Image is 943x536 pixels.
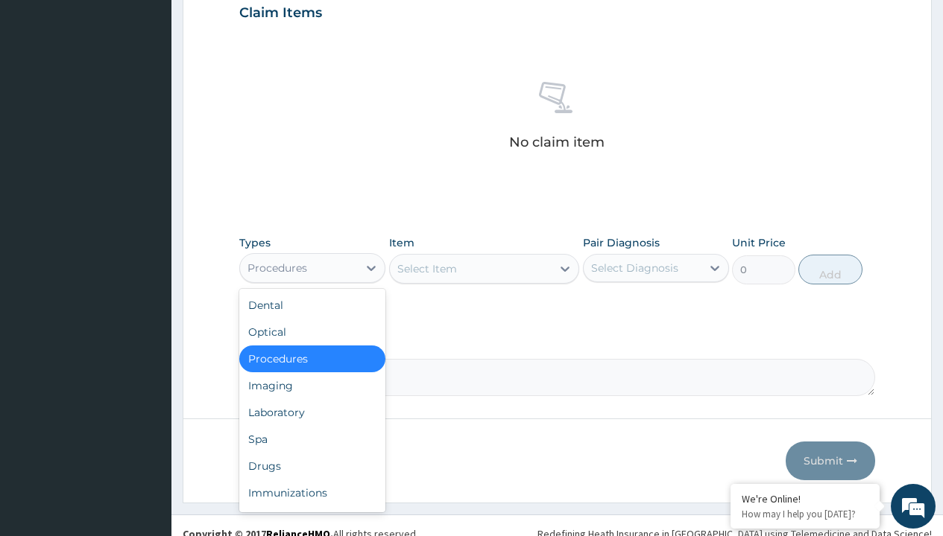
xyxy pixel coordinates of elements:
div: Procedures [239,345,385,372]
div: Procedures [247,261,307,275]
div: Immunizations [239,479,385,506]
textarea: Type your message and hit 'Enter' [7,368,284,421]
button: Add [798,255,862,284]
label: Unit Price [732,235,786,250]
label: Comment [239,338,875,351]
button: Submit [786,441,875,480]
label: Pair Diagnosis [583,235,660,250]
div: Optical [239,319,385,345]
p: How may I help you today? [742,508,868,520]
label: Item [389,235,414,250]
div: Dental [239,292,385,319]
div: Minimize live chat window [245,7,280,43]
div: Select Diagnosis [591,261,678,275]
div: Spa [239,426,385,453]
img: d_794563401_company_1708531726252_794563401 [28,74,60,112]
h3: Claim Items [239,5,322,22]
div: Drugs [239,453,385,479]
span: We're online! [86,168,206,319]
label: Types [239,237,271,249]
div: Imaging [239,372,385,399]
div: We're Online! [742,492,868,505]
div: Laboratory [239,399,385,426]
div: Others [239,506,385,533]
div: Select Item [397,261,457,276]
p: No claim item [509,135,605,150]
div: Chat with us now [78,83,250,103]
